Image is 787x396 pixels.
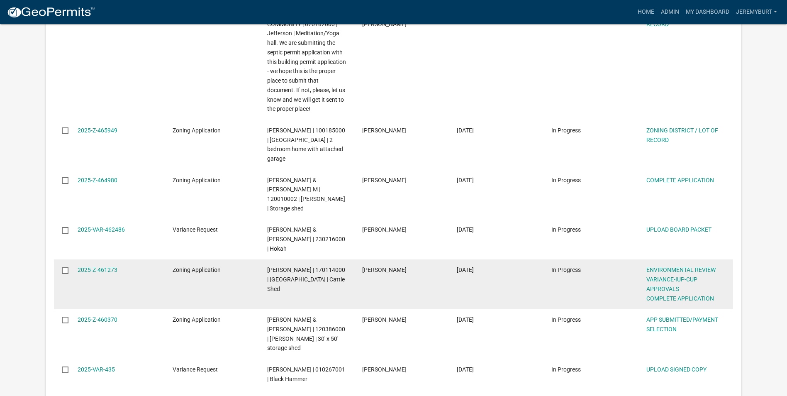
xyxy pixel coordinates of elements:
[173,366,218,373] span: Variance Request
[78,316,117,323] a: 2025-Z-460370
[267,127,345,162] span: DAVIDSON,MARK | 100185000 | Money Creek | 2 bedroom home with attached garage
[78,177,117,183] a: 2025-Z-464980
[173,177,221,183] span: Zoning Application
[646,316,718,332] a: APP SUBMITTED/PAYMENT SELECTION
[267,316,345,351] span: LISOTA,THOMAS A & MARCY D | 120386000 | Sheldon | 30' x 50' storage shed
[658,4,682,20] a: Admin
[551,127,581,134] span: In Progress
[551,316,581,323] span: In Progress
[551,266,581,273] span: In Progress
[173,316,221,323] span: Zoning Application
[646,295,714,302] a: COMPLETE APPLICATION
[646,276,697,292] a: VARIANCE-IUP-CUP APPROVALS
[362,177,407,183] span: Aaron Vincent Auger
[634,4,658,20] a: Home
[173,127,221,134] span: Zoning Application
[457,127,474,134] span: 08/19/2025
[267,266,345,292] span: FELDMEIER,MATTHEW W | 170114000 | Yucatan | Cattle Shed
[362,366,407,373] span: Bryan Hogue
[646,177,714,183] a: COMPLETE APPLICATION
[362,316,407,323] span: Thomas Lisota
[78,127,117,134] a: 2025-Z-465949
[362,226,407,233] span: Adam Steele
[78,226,125,233] a: 2025-VAR-462486
[733,4,780,20] a: JeremyBurt
[646,226,711,233] a: UPLOAD BOARD PACKET
[457,316,474,323] span: 08/07/2025
[457,266,474,273] span: 08/08/2025
[457,366,474,373] span: 08/05/2025
[646,266,716,273] a: ENVIRONMENTAL REVIEW
[267,177,345,212] span: AUGER,AARON V & JANELL M | 120010002 | Sheldon | Storage shed
[267,226,345,252] span: BISSEN,DONALD E & SANDRA K | 230216000 | Hokah
[362,266,407,273] span: Matt Feldmeier
[267,11,346,112] span: HOKYOJI ZEN PRACTICE COMMUNITY | 070182000 | Jefferson | Meditation/Yoga hall. We are submitting ...
[78,266,117,273] a: 2025-Z-461273
[682,4,733,20] a: My Dashboard
[646,366,707,373] a: UPLOAD SIGNED COPY
[457,226,474,233] span: 08/12/2025
[362,127,407,134] span: mark davidson
[551,177,581,183] span: In Progress
[173,226,218,233] span: Variance Request
[551,226,581,233] span: In Progress
[267,366,345,382] span: HOGUE,BRYAN | 010267001 | Black Hammer
[173,266,221,273] span: Zoning Application
[78,366,115,373] a: 2025-VAR-435
[551,366,581,373] span: In Progress
[457,177,474,183] span: 08/17/2025
[646,127,718,143] a: ZONING DISTRICT / LOT OF RECORD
